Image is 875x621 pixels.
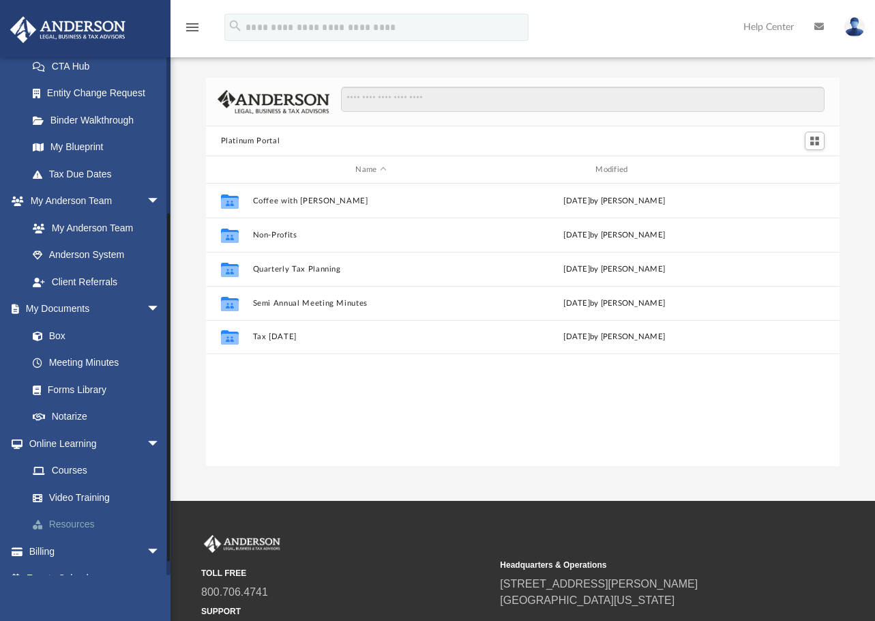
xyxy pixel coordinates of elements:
[252,299,490,308] button: Semi Annual Meeting Minutes
[805,132,825,151] button: Switch to Grid View
[19,134,174,161] a: My Blueprint
[19,349,174,377] a: Meeting Minutes
[10,188,174,215] a: My Anderson Teamarrow_drop_down
[10,538,181,565] a: Billingarrow_drop_down
[211,164,246,176] div: id
[19,457,181,485] a: Courses
[147,538,174,566] span: arrow_drop_down
[496,195,733,207] div: [DATE] by [PERSON_NAME]
[19,511,181,538] a: Resources
[341,87,825,113] input: Search files and folders
[19,268,174,295] a: Client Referrals
[221,135,280,147] button: Platinum Portal
[500,559,789,571] small: Headquarters & Operations
[252,164,489,176] div: Name
[252,231,490,240] button: Non-Profits
[563,333,590,341] span: [DATE]
[19,242,174,269] a: Anderson System
[252,332,490,341] button: Tax [DATE]
[500,594,674,606] a: [GEOGRAPHIC_DATA][US_STATE]
[739,164,834,176] div: id
[184,19,201,35] i: menu
[19,484,174,511] a: Video Training
[19,80,181,107] a: Entity Change Request
[19,106,181,134] a: Binder Walkthrough
[19,160,181,188] a: Tax Due Dates
[228,18,243,33] i: search
[10,430,181,457] a: Online Learningarrow_drop_down
[496,229,733,242] div: [DATE] by [PERSON_NAME]
[184,26,201,35] a: menu
[19,214,167,242] a: My Anderson Team
[496,298,733,310] div: [DATE] by [PERSON_NAME]
[6,16,130,43] img: Anderson Advisors Platinum Portal
[19,322,167,349] a: Box
[201,605,490,618] small: SUPPORT
[19,403,174,431] a: Notarize
[19,376,167,403] a: Forms Library
[206,184,840,466] div: grid
[19,53,181,80] a: CTA Hub
[496,331,733,343] div: by [PERSON_NAME]
[500,578,698,590] a: [STREET_ADDRESS][PERSON_NAME]
[844,17,865,37] img: User Pic
[10,565,181,592] a: Events Calendar
[495,164,732,176] div: Modified
[147,430,174,458] span: arrow_drop_down
[10,295,174,323] a: My Documentsarrow_drop_down
[201,567,490,579] small: TOLL FREE
[201,586,268,598] a: 800.706.4741
[201,535,283,553] img: Anderson Advisors Platinum Portal
[252,265,490,274] button: Quarterly Tax Planning
[147,188,174,216] span: arrow_drop_down
[496,263,733,276] div: [DATE] by [PERSON_NAME]
[252,197,490,205] button: Coffee with [PERSON_NAME]
[147,295,174,323] span: arrow_drop_down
